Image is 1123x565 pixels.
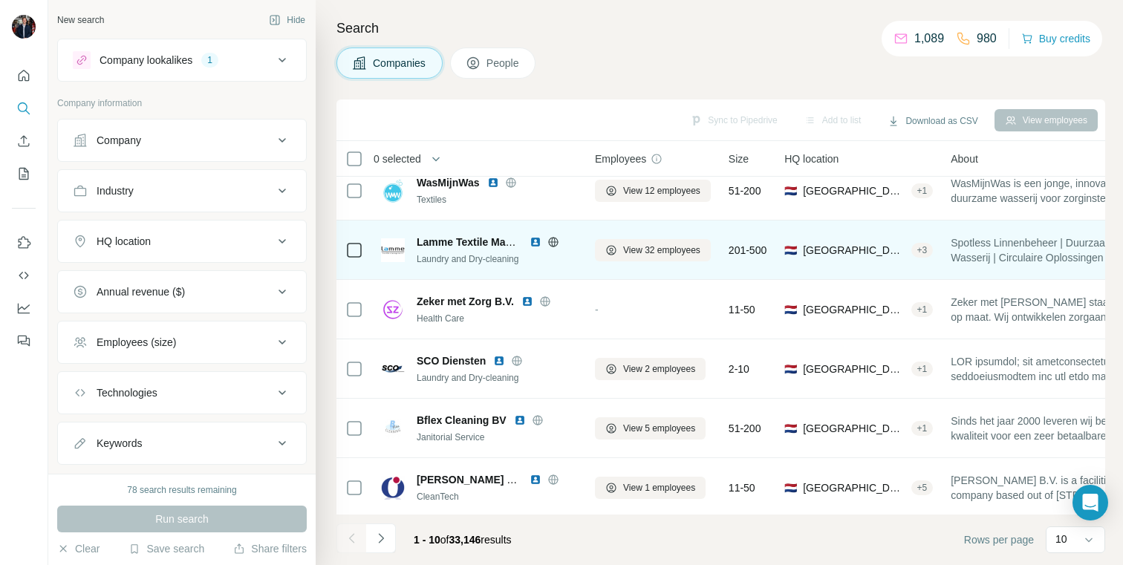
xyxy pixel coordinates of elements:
div: + 5 [911,481,934,494]
img: LinkedIn logo [530,236,541,248]
span: 201-500 [729,243,766,258]
span: Size [729,151,749,166]
img: LinkedIn logo [514,414,526,426]
span: 51-200 [729,183,761,198]
img: Logo of Bflex Cleaning BV [381,417,405,440]
span: View 12 employees [623,184,700,197]
div: New search [57,13,104,27]
span: People [486,56,521,71]
span: 🇳🇱 [784,243,797,258]
div: + 1 [911,303,934,316]
p: Company information [57,97,307,110]
div: + 1 [911,184,934,197]
span: 🇳🇱 [784,362,797,376]
span: Lamme Textile Management [417,236,555,248]
span: Zeker met Zorg B.V. [417,294,514,309]
img: LinkedIn logo [493,355,505,367]
span: [PERSON_NAME] B.V. [417,474,526,486]
img: Logo of Lamme Textile Management [381,238,405,262]
button: Employees (size) [58,324,306,360]
div: Janitorial Service [417,431,577,444]
span: [GEOGRAPHIC_DATA], [GEOGRAPHIC_DATA] [803,302,905,317]
button: Keywords [58,425,306,461]
span: 11-50 [729,480,755,495]
span: View 32 employees [623,244,700,257]
img: LinkedIn logo [521,295,533,307]
span: 🇳🇱 [784,480,797,495]
span: 1 - 10 [414,534,440,546]
p: 980 [977,30,997,48]
button: Save search [128,541,204,556]
button: Annual revenue ($) [58,274,306,310]
div: Laundry and Dry-cleaning [417,252,577,266]
button: Company [58,123,306,158]
img: Avatar [12,15,36,39]
span: View 5 employees [623,422,695,435]
button: View 5 employees [595,417,706,440]
button: Dashboard [12,295,36,321]
button: View 2 employees [595,358,706,380]
div: HQ location [97,234,151,249]
span: [GEOGRAPHIC_DATA], [GEOGRAPHIC_DATA] [803,183,905,198]
div: Employees (size) [97,335,176,350]
button: My lists [12,160,36,187]
span: View 2 employees [623,362,695,376]
div: Health Care [417,312,577,325]
span: SCO Diensten [417,353,486,368]
div: Keywords [97,436,142,451]
button: View 12 employees [595,180,711,202]
span: 🇳🇱 [784,421,797,436]
button: Share filters [233,541,307,556]
span: 51-200 [729,421,761,436]
button: Use Surfe API [12,262,36,289]
span: HQ location [784,151,839,166]
img: Logo of WasMijnWas [381,179,405,203]
span: of [440,534,449,546]
span: Bflex Cleaning BV [417,413,507,428]
button: Industry [58,173,306,209]
div: Company [97,133,141,148]
div: Technologies [97,385,157,400]
button: Clear [57,541,100,556]
button: HQ location [58,223,306,259]
span: View 1 employees [623,481,695,494]
button: Company lookalikes1 [58,42,306,78]
span: 0 selected [374,151,421,166]
span: 11-50 [729,302,755,317]
div: Annual revenue ($) [97,284,185,299]
span: 🇳🇱 [784,183,797,198]
span: - [595,304,599,316]
div: Open Intercom Messenger [1072,485,1108,520]
div: + 1 [911,422,934,435]
p: 1,089 [914,30,944,48]
img: Logo of Zarioh Schoonmaakdiensten B.V. [381,476,405,500]
span: About [951,151,978,166]
button: Feedback [12,327,36,354]
span: [GEOGRAPHIC_DATA], [GEOGRAPHIC_DATA] [803,243,905,258]
button: Hide [258,9,316,31]
div: Company lookalikes [100,53,192,68]
h4: Search [336,18,1105,39]
span: [GEOGRAPHIC_DATA], [GEOGRAPHIC_DATA]|[GEOGRAPHIC_DATA] [803,421,905,436]
div: + 1 [911,362,934,376]
span: WasMijnWas [417,175,480,190]
span: [GEOGRAPHIC_DATA], [GEOGRAPHIC_DATA]|Nieuwegein [803,480,905,495]
span: 🇳🇱 [784,302,797,317]
span: Employees [595,151,646,166]
span: results [414,534,512,546]
div: Textiles [417,193,577,206]
button: Navigate to next page [366,523,396,553]
p: 10 [1055,532,1067,546]
div: CleanTech [417,490,577,503]
span: Rows per page [964,532,1034,547]
img: Logo of SCO Diensten [381,357,405,381]
span: Companies [373,56,427,71]
button: View 32 employees [595,239,711,261]
div: 78 search results remaining [127,483,236,497]
button: Buy credits [1021,28,1090,49]
span: [GEOGRAPHIC_DATA], [GEOGRAPHIC_DATA] [803,362,905,376]
button: Quick start [12,62,36,89]
div: + 3 [911,244,934,257]
span: 2-10 [729,362,749,376]
span: 33,146 [449,534,481,546]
